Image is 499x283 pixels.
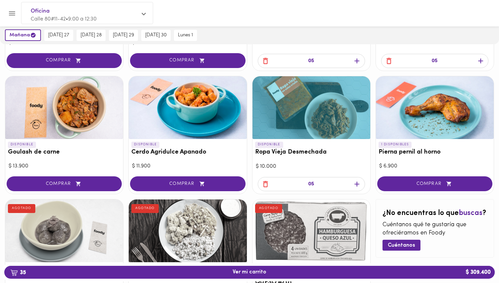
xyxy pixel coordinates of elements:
[131,204,159,213] div: AGOTADO
[109,30,138,41] button: [DATE] 29
[252,199,370,262] div: CARNE DE HAMBURGUESA CON QUESO AZUL
[9,162,120,170] div: $ 13.900
[130,176,245,191] button: COMPRAR
[256,163,367,170] div: $ 10.000
[377,176,492,191] button: COMPRAR
[7,176,122,191] button: COMPRAR
[131,149,244,156] h3: Cerdo Agridulce Apanado
[385,181,484,187] span: COMPRAR
[379,162,490,170] div: $ 6.900
[8,204,35,213] div: AGOTADO
[255,204,283,213] div: AGOTADO
[4,5,20,21] button: Menu
[4,266,495,279] button: 35Ver mi carrito$ 309.400
[7,53,122,68] button: COMPRAR
[48,32,69,38] span: [DATE] 27
[432,57,438,65] p: 05
[138,181,237,187] span: COMPRAR
[77,30,106,41] button: [DATE] 28
[129,199,247,262] div: Pollo Curry
[383,240,420,251] button: Cuéntanos
[308,57,314,65] p: 05
[6,268,30,277] b: 35
[31,17,97,22] span: Calle 80#11-42 • 9:00 a 12:30
[113,32,134,38] span: [DATE] 29
[255,149,368,156] h3: Ropa Vieja Desmechada
[255,142,283,148] p: DISPONIBLE
[5,76,123,139] div: Goulash de carne
[44,30,73,41] button: [DATE] 27
[308,181,314,188] p: 05
[379,142,412,148] p: 1 DISPONIBLES
[383,209,487,217] h2: ¿No encuentras lo que ?
[174,30,197,41] button: lunes 1
[5,29,41,41] button: mañana
[31,7,137,16] span: Oficina
[383,221,487,238] p: Cuéntanos qué te gustaría que ofreciéramos en Foody
[15,58,114,63] span: COMPRAR
[8,149,120,156] h3: Goulash de carne
[178,32,193,38] span: lunes 1
[5,199,123,262] div: Albóndigas con BBQ
[130,53,245,68] button: COMPRAR
[15,181,114,187] span: COMPRAR
[145,32,167,38] span: [DATE] 30
[376,76,494,139] div: Pierna pernil al horno
[129,76,247,139] div: Cerdo Agridulce Apanado
[379,149,491,156] h3: Pierna pernil al horno
[461,245,492,276] iframe: Messagebird Livechat Widget
[388,242,415,249] span: Cuéntanos
[459,209,482,217] span: buscas
[252,76,370,139] div: Ropa Vieja Desmechada
[138,58,237,63] span: COMPRAR
[233,269,266,275] span: Ver mi carrito
[10,32,36,38] span: mañana
[131,142,159,148] p: DISPONIBLE
[132,162,243,170] div: $ 11.900
[81,32,102,38] span: [DATE] 28
[141,30,171,41] button: [DATE] 30
[10,269,18,276] img: cart.png
[8,142,36,148] p: DISPONIBLE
